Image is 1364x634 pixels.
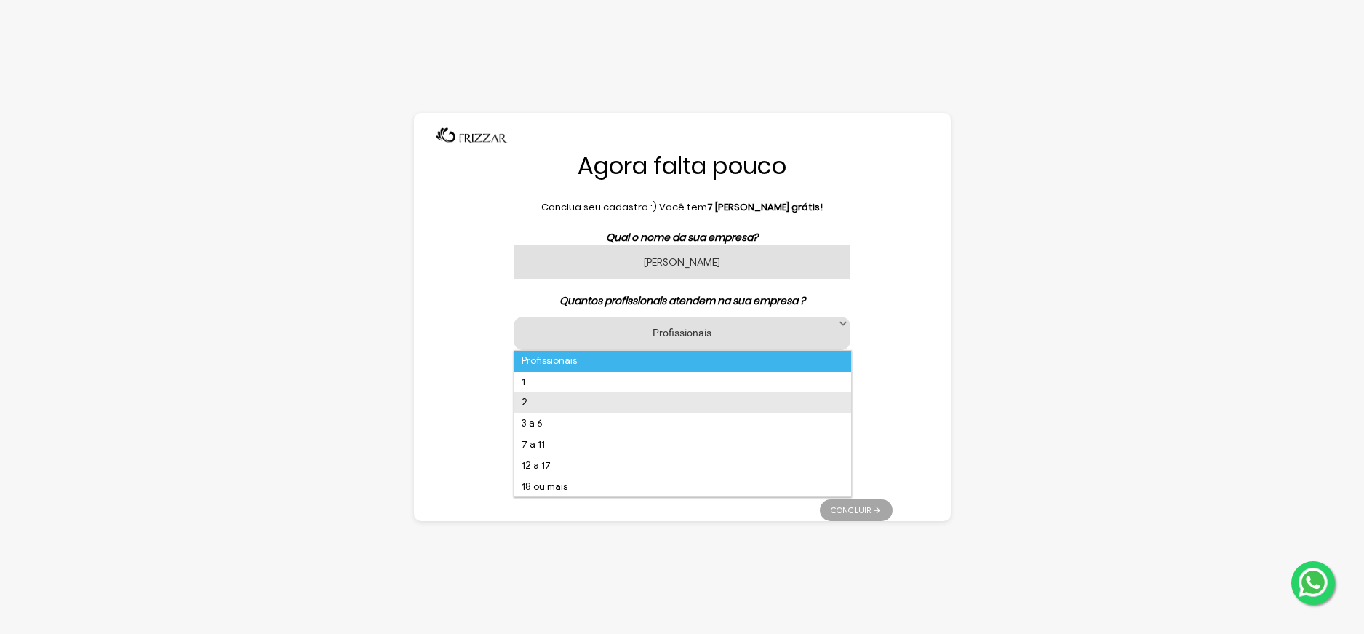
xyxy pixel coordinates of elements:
[472,365,893,380] p: Qual sistema utilizava antes?
[820,492,893,521] ul: Pagination
[472,151,893,181] h1: Agora falta pouco
[514,456,850,477] li: 12 a 17
[514,245,850,279] input: Nome da sua empresa
[532,325,831,339] label: Profissionais
[514,392,850,413] li: 2
[514,372,850,393] li: 1
[514,477,850,498] li: 18 ou mais
[472,230,893,245] p: Qual o nome da sua empresa?
[514,413,850,435] li: 3 a 6
[1296,565,1331,600] img: whatsapp.png
[514,435,850,456] li: 7 a 11
[514,351,850,372] li: Profissionais
[472,436,893,451] p: Veio por algum de nossos parceiros?
[707,200,823,214] b: 7 [PERSON_NAME] grátis!
[472,200,893,215] p: Conclua seu cadastro :) Você tem
[472,293,893,309] p: Quantos profissionais atendem na sua empresa ?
